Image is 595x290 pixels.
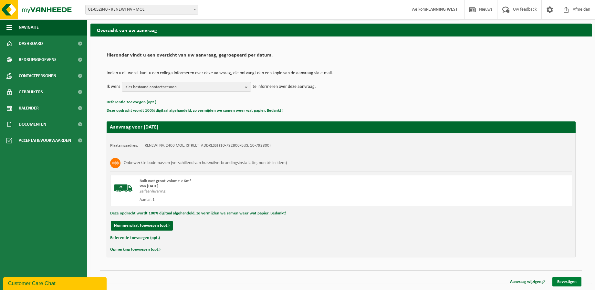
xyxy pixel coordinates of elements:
span: Gebruikers [19,84,43,100]
p: Ik wens [107,82,120,92]
span: 01-052840 - RENEWI NV - MOL [85,5,198,15]
span: Navigatie [19,19,39,36]
strong: Plaatsingsadres: [110,143,138,148]
button: Deze opdracht wordt 100% digitaal afgehandeld, zo vermijden we samen weer wat papier. Bedankt! [107,107,283,115]
button: Kies bestaand contactpersoon [122,82,251,92]
a: Bevestigen [552,277,581,286]
strong: Van [DATE] [140,184,158,188]
h2: Hieronder vindt u een overzicht van uw aanvraag, gegroepeerd per datum. [107,53,576,61]
span: Bulk vast groot volume > 6m³ [140,179,191,183]
strong: PLANNING WEST [426,7,458,12]
button: Nummerplaat toevoegen (opt.) [111,221,173,231]
button: Referentie toevoegen (opt.) [110,234,160,242]
span: Acceptatievoorwaarden [19,132,71,149]
button: Opmerking toevoegen (opt.) [110,245,161,254]
iframe: chat widget [3,276,108,290]
span: Documenten [19,116,46,132]
span: Bedrijfsgegevens [19,52,57,68]
button: Referentie toevoegen (opt.) [107,98,156,107]
img: BL-SO-LV.png [114,179,133,198]
td: RENEWI NV, 2400 MOL, [STREET_ADDRESS] (10-792800/BUS, 10-792800) [145,143,271,148]
span: Dashboard [19,36,43,52]
strong: Aanvraag voor [DATE] [110,125,158,130]
h2: Overzicht van uw aanvraag [90,24,592,36]
span: Kalender [19,100,39,116]
span: Contactpersonen [19,68,56,84]
span: 01-052840 - RENEWI NV - MOL [86,5,198,14]
button: Deze opdracht wordt 100% digitaal afgehandeld, zo vermijden we samen weer wat papier. Bedankt! [110,209,286,218]
h3: Onbewerkte bodemassen (verschillend van huisvuilverbrandingsinstallatie, non bis in idem) [124,158,287,168]
span: Kies bestaand contactpersoon [125,82,242,92]
a: Aanvraag wijzigen [505,277,550,286]
p: te informeren over deze aanvraag. [253,82,316,92]
div: Zelfaanlevering [140,189,367,194]
div: Aantal: 1 [140,197,367,202]
p: Indien u dit wenst kunt u een collega informeren over deze aanvraag, die ontvangt dan een kopie v... [107,71,576,76]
